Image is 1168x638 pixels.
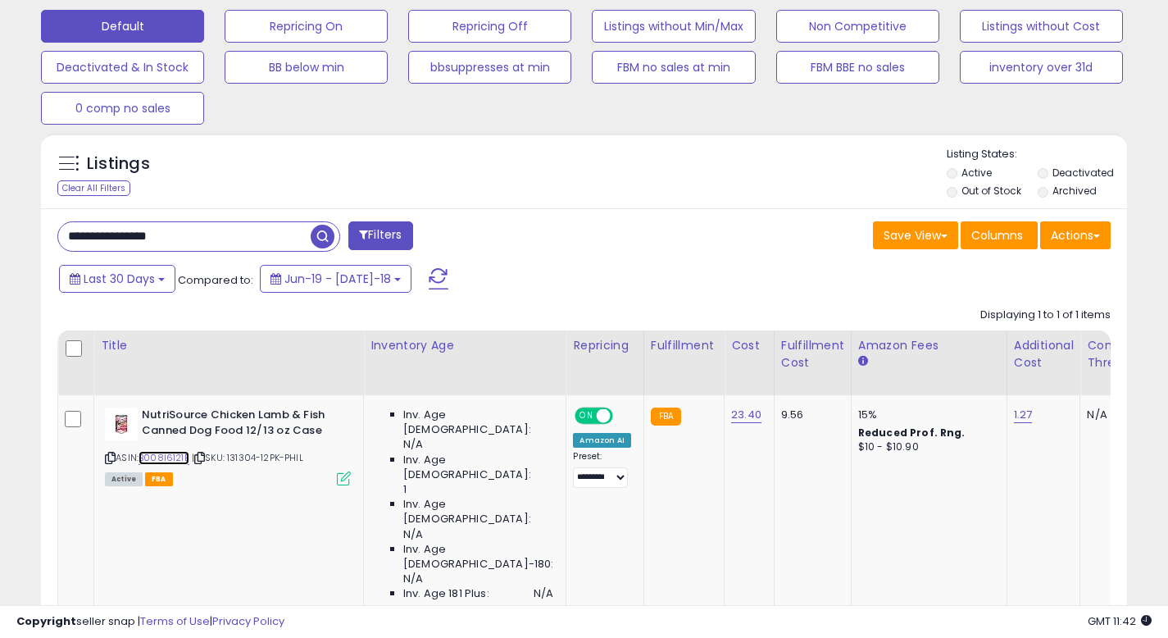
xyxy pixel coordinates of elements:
span: Inv. Age [DEMOGRAPHIC_DATA]: [403,408,553,437]
div: Amazon AI [573,433,630,448]
span: N/A [403,572,423,586]
button: Listings without Min/Max [592,10,755,43]
button: FBM BBE no sales [776,51,939,84]
button: Non Competitive [776,10,939,43]
strong: Copyright [16,613,76,629]
div: Fulfillment [651,337,717,354]
span: FBA [145,472,173,486]
div: Repricing [573,337,636,354]
span: 2025-08-18 11:42 GMT [1088,613,1152,629]
button: inventory over 31d [960,51,1123,84]
button: BB below min [225,51,388,84]
span: Columns [971,227,1023,244]
span: Inv. Age [DEMOGRAPHIC_DATA]: [403,497,553,526]
div: Preset: [573,451,630,488]
label: Deactivated [1052,166,1114,180]
span: | SKU: 131304-12PK-PHIL [192,451,303,464]
a: 1.27 [1014,407,1033,423]
button: Filters [348,221,412,250]
div: 15% [858,408,994,422]
span: N/A [534,586,553,601]
span: N/A [403,527,423,542]
button: Listings without Cost [960,10,1123,43]
div: Cost [731,337,767,354]
b: NutriSource Chicken Lamb & Fish Canned Dog Food 12/13 oz Case [142,408,341,442]
a: B008I6121E [139,451,189,465]
div: ASIN: [105,408,351,484]
div: N/A [1087,408,1166,422]
button: Actions [1040,221,1111,249]
button: Columns [961,221,1038,249]
label: Active [961,166,992,180]
div: Title [101,337,357,354]
p: Listing States: [947,147,1127,162]
div: seller snap | | [16,614,284,630]
div: $10 - $10.90 [858,440,994,454]
button: Repricing Off [408,10,571,43]
div: Displaying 1 to 1 of 1 items [980,308,1111,323]
div: Clear All Filters [57,180,130,196]
span: N/A [403,437,423,452]
a: 23.40 [731,407,761,423]
span: 1 [403,482,407,497]
span: Compared to: [178,272,253,288]
small: Amazon Fees. [858,354,868,369]
div: Additional Cost [1014,337,1074,371]
button: Deactivated & In Stock [41,51,204,84]
a: Terms of Use [140,613,210,629]
small: FBA [651,408,681,426]
button: Jun-19 - [DATE]-18 [260,265,411,293]
span: Jun-19 - [DATE]-18 [284,271,391,287]
div: Inventory Age [370,337,559,354]
button: Repricing On [225,10,388,43]
div: 9.56 [781,408,839,422]
a: Privacy Policy [212,613,284,629]
span: Last 30 Days [84,271,155,287]
span: Inv. Age [DEMOGRAPHIC_DATA]: [403,453,553,482]
b: Reduced Prof. Rng. [858,426,966,440]
span: Inv. Age 181 Plus: [403,586,489,601]
div: Amazon Fees [858,337,1000,354]
label: Out of Stock [961,184,1021,198]
span: OFF [611,409,637,423]
span: Inv. Age [DEMOGRAPHIC_DATA]-180: [403,542,553,572]
button: Default [41,10,204,43]
h5: Listings [87,153,150,175]
img: 41XbevyHuCL._SL40_.jpg [105,408,138,440]
div: Fulfillment Cost [781,337,844,371]
label: Archived [1052,184,1097,198]
button: FBM no sales at min [592,51,755,84]
button: Save View [873,221,958,249]
button: 0 comp no sales [41,92,204,125]
span: ON [577,409,598,423]
span: All listings currently available for purchase on Amazon [105,472,143,486]
button: Last 30 Days [59,265,175,293]
button: bbsuppresses at min [408,51,571,84]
